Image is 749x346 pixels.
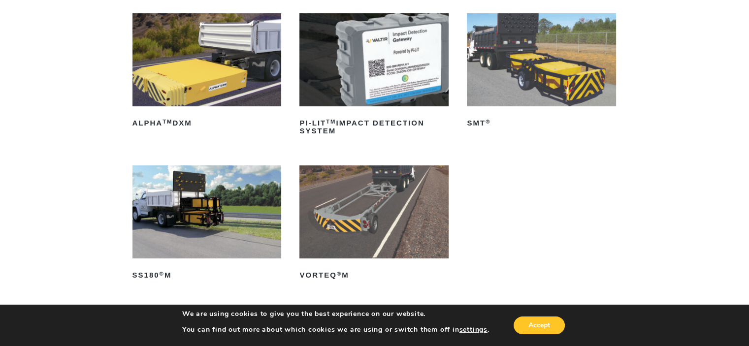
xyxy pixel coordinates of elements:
[299,13,449,139] a: PI-LITTMImpact Detection System
[132,165,282,283] a: SS180®M
[182,310,489,318] p: We are using cookies to give you the best experience on our website.
[299,165,449,283] a: VORTEQ®M
[467,115,616,131] h2: SMT
[132,115,282,131] h2: ALPHA DXM
[182,325,489,334] p: You can find out more about which cookies we are using or switch them off in .
[132,267,282,283] h2: SS180 M
[514,316,565,334] button: Accept
[486,119,490,125] sup: ®
[337,271,342,277] sup: ®
[299,115,449,139] h2: PI-LIT Impact Detection System
[326,119,336,125] sup: TM
[132,13,282,131] a: ALPHATMDXM
[299,267,449,283] h2: VORTEQ M
[163,119,172,125] sup: TM
[160,271,164,277] sup: ®
[467,13,616,131] a: SMT®
[459,325,487,334] button: settings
